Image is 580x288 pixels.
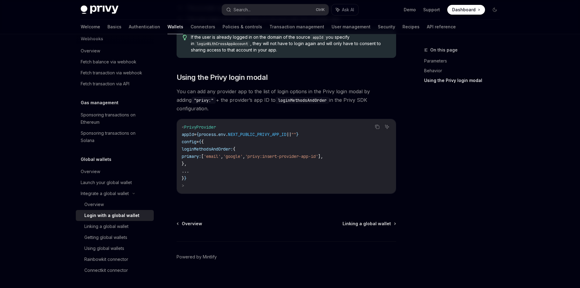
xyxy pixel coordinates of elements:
[76,177,154,188] a: Launch your global wallet
[194,41,250,47] code: loginWithCrossAppAccount
[223,20,262,34] a: Policies & controls
[424,76,504,85] a: Using the Privy login modal
[182,154,201,159] span: primary:
[201,154,204,159] span: [
[167,20,183,34] a: Wallets
[343,221,395,227] a: Linking a global wallet
[76,254,154,265] a: Rainbowkit connector
[76,221,154,232] a: Linking a global wallet
[228,132,286,137] span: NEXT_PUBLIC_PRIVY_APP_ID
[373,123,381,131] button: Copy the contents from the code block
[177,254,217,260] a: Powered by Mintlify
[182,221,202,227] span: Overview
[81,58,136,66] div: Fetch balance via webhook
[226,132,228,137] span: .
[243,154,245,159] span: ,
[182,161,187,166] span: },
[291,132,296,137] span: ""
[76,243,154,254] a: Using global wallets
[76,67,154,78] a: Fetch transaction via webhook
[191,20,215,34] a: Connectors
[332,4,358,15] button: Ask AI
[84,223,128,230] div: Linking a global wallet
[199,139,201,144] span: {
[218,132,226,137] span: env
[177,87,396,113] span: You can add any provider app to the list of login options in the Privy login modal by adding + th...
[223,154,243,159] span: 'google'
[201,139,204,144] span: {
[76,199,154,210] a: Overview
[81,47,100,55] div: Overview
[204,154,221,159] span: 'email'
[76,78,154,89] a: Fetch transaction via API
[383,123,391,131] button: Ask AI
[182,124,184,130] span: <
[84,245,124,252] div: Using global wallets
[192,97,216,104] code: "privy:"
[182,132,194,137] span: appId
[129,20,160,34] a: Authentication
[233,146,235,152] span: {
[490,5,500,15] button: Toggle dark mode
[81,69,142,76] div: Fetch transaction via webhook
[81,99,118,106] h5: Gas management
[76,109,154,128] a: Sponsoring transactions on Ethereum
[318,154,323,159] span: ],
[316,7,325,12] span: Ctrl K
[423,7,440,13] a: Support
[378,20,395,34] a: Security
[81,111,150,126] div: Sponsoring transactions on Ethereum
[182,146,233,152] span: loginMethodsAndOrder:
[76,210,154,221] a: Login with a global wallet
[424,56,504,66] a: Parameters
[245,154,318,159] span: 'privy:insert-provider-app-id'
[194,132,196,137] span: =
[84,201,104,208] div: Overview
[182,139,196,144] span: config
[84,212,139,219] div: Login with a global wallet
[402,20,420,34] a: Recipes
[81,168,100,175] div: Overview
[81,179,132,186] div: Launch your global wallet
[447,5,485,15] a: Dashboard
[76,232,154,243] a: Getting global wallets
[196,139,199,144] span: =
[296,132,299,137] span: }
[196,132,199,137] span: {
[184,124,216,130] span: PrivyProvider
[427,20,456,34] a: API reference
[76,166,154,177] a: Overview
[424,66,504,76] a: Behavior
[81,130,150,144] div: Sponsoring transactions on Solana
[342,7,354,13] span: Ask AI
[107,20,121,34] a: Basics
[191,34,390,53] span: If the user is already logged in on the domain of the source you specify in , they will not have ...
[182,176,184,181] span: }
[81,5,118,14] img: dark logo
[177,221,202,227] a: Overview
[310,34,326,41] code: appId
[343,221,391,227] span: Linking a global wallet
[81,80,129,87] div: Fetch transaction via API
[221,154,223,159] span: ,
[81,156,111,163] h5: Global wallets
[404,7,416,13] a: Demo
[332,20,371,34] a: User management
[286,132,291,137] span: ||
[76,45,154,56] a: Overview
[199,132,216,137] span: process
[84,234,127,241] div: Getting global wallets
[177,73,268,82] span: Using the Privy login modal
[222,4,329,15] button: Search...CtrlK
[269,20,324,34] a: Transaction management
[234,6,251,13] div: Search...
[76,56,154,67] a: Fetch balance via webhook
[216,132,218,137] span: .
[452,7,476,13] span: Dashboard
[276,97,329,104] code: loginMethodsAndOrder
[182,168,189,174] span: ...
[182,183,184,188] span: >
[430,46,458,54] span: On this page
[81,190,129,197] div: Integrate a global wallet
[76,128,154,146] a: Sponsoring transactions on Solana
